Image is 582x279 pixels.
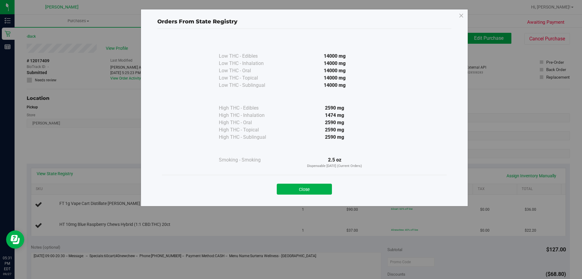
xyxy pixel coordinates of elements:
[219,104,279,112] div: High THC - Edibles
[219,82,279,89] div: Low THC - Sublingual
[219,67,279,74] div: Low THC - Oral
[219,156,279,164] div: Smoking - Smoking
[279,126,390,134] div: 2590 mg
[279,112,390,119] div: 1474 mg
[219,112,279,119] div: High THC - Inhalation
[279,67,390,74] div: 14000 mg
[219,126,279,134] div: High THC - Topical
[279,156,390,169] div: 2.5 oz
[279,164,390,169] p: Dispensable [DATE] (Current Orders)
[219,119,279,126] div: High THC - Oral
[219,134,279,141] div: High THC - Sublingual
[279,82,390,89] div: 14000 mg
[219,53,279,60] div: Low THC - Edibles
[279,134,390,141] div: 2590 mg
[279,119,390,126] div: 2590 mg
[6,230,24,249] iframe: Resource center
[279,60,390,67] div: 14000 mg
[219,60,279,67] div: Low THC - Inhalation
[279,74,390,82] div: 14000 mg
[279,53,390,60] div: 14000 mg
[277,184,332,195] button: Close
[279,104,390,112] div: 2590 mg
[157,18,237,25] span: Orders From State Registry
[219,74,279,82] div: Low THC - Topical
